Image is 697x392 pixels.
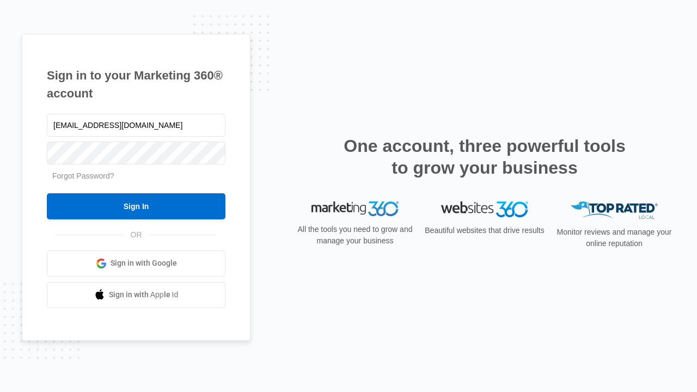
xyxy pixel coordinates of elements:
[571,201,658,219] img: Top Rated Local
[123,229,150,241] span: OR
[111,258,177,269] span: Sign in with Google
[294,224,416,247] p: All the tools you need to grow and manage your business
[441,201,528,217] img: Websites 360
[47,66,225,102] h1: Sign in to your Marketing 360® account
[424,225,546,236] p: Beautiful websites that drive results
[52,171,114,180] a: Forgot Password?
[47,114,225,137] input: Email
[553,226,675,249] p: Monitor reviews and manage your online reputation
[47,193,225,219] input: Sign In
[311,201,399,217] img: Marketing 360
[47,250,225,277] a: Sign in with Google
[109,289,179,301] span: Sign in with Apple Id
[47,282,225,308] a: Sign in with Apple Id
[340,135,629,179] h2: One account, three powerful tools to grow your business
